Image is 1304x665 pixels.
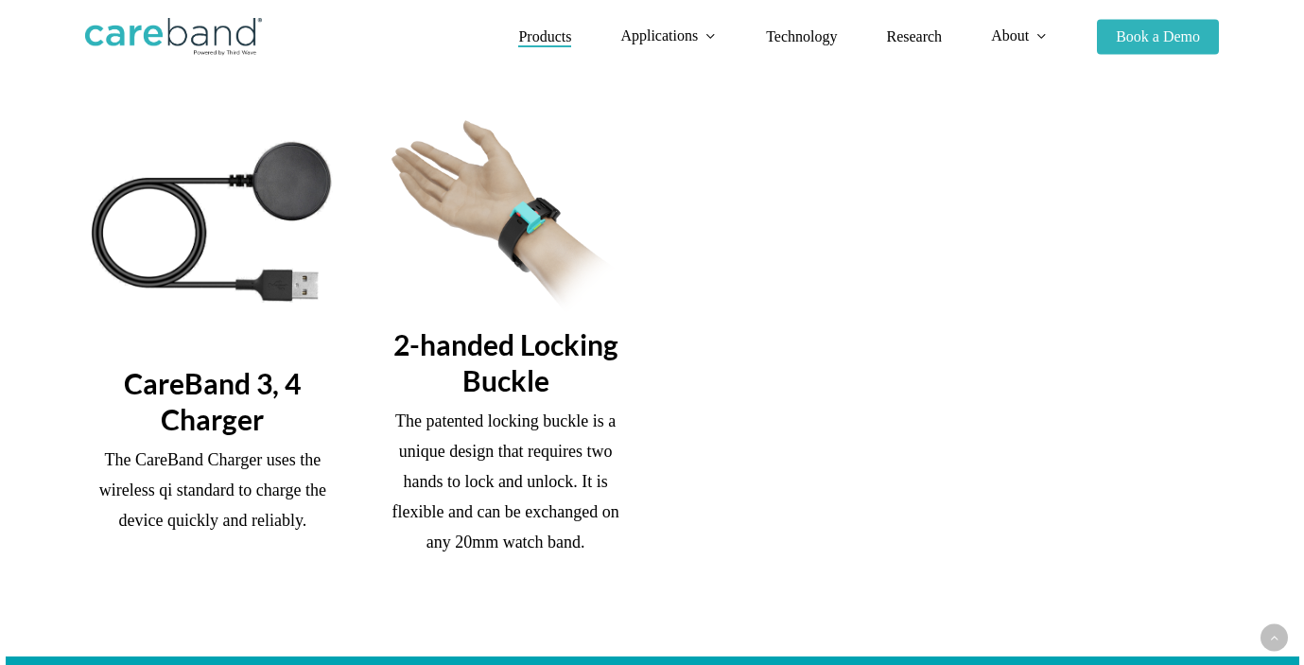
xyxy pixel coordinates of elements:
[1116,28,1200,44] span: Book a Demo
[378,406,634,557] p: The patented locking buckle is a unique design that requires two hands to lock and unlock. It is ...
[1261,624,1288,652] a: Back to top
[766,29,837,44] a: Technology
[378,326,634,398] h3: 2-handed Locking Buckle
[85,18,262,56] img: CareBand
[620,28,717,44] a: Applications
[886,28,942,44] span: Research
[85,365,340,437] h3: CareBand 3, 4 Charger
[991,27,1029,44] span: About
[85,445,340,561] p: The CareBand Charger uses the wireless qi standard to charge the device quickly and reliably.
[991,28,1048,44] a: About
[1097,29,1219,44] a: Book a Demo
[620,27,698,44] span: Applications
[766,28,837,44] span: Technology
[518,28,571,44] span: Products
[518,29,571,44] a: Products
[886,29,942,44] a: Research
